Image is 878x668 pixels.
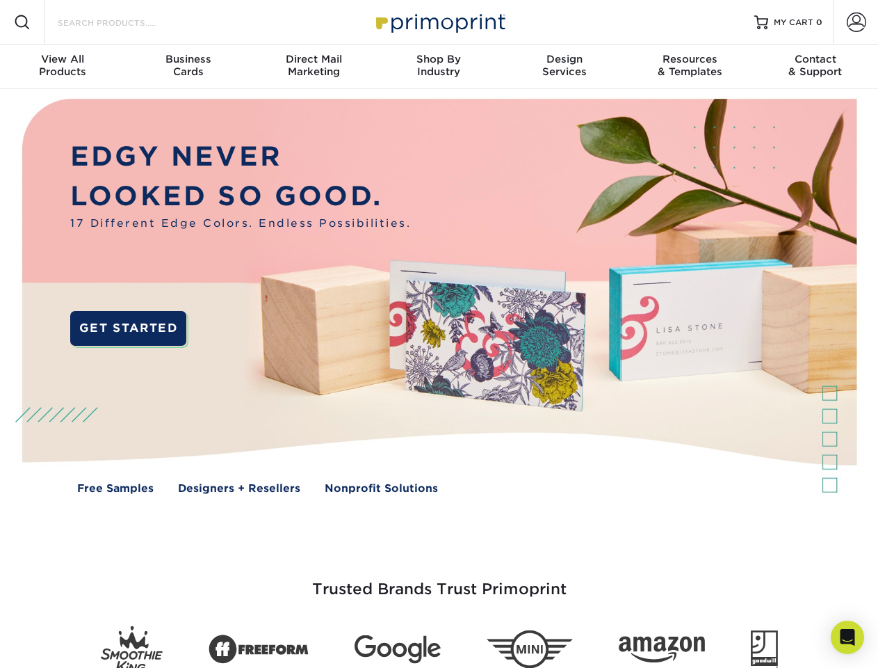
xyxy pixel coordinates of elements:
span: Direct Mail [251,53,376,65]
img: Goodwill [751,630,778,668]
a: Resources& Templates [627,45,752,89]
div: Industry [376,53,501,78]
span: MY CART [774,17,813,29]
div: Marketing [251,53,376,78]
p: EDGY NEVER [70,137,411,177]
input: SEARCH PRODUCTS..... [56,14,192,31]
span: 17 Different Edge Colors. Endless Possibilities. [70,216,411,232]
h3: Trusted Brands Trust Primoprint [33,547,846,615]
a: Direct MailMarketing [251,45,376,89]
img: Amazon [619,637,705,663]
a: Nonprofit Solutions [325,481,438,497]
span: Resources [627,53,752,65]
span: Shop By [376,53,501,65]
a: Free Samples [77,481,154,497]
a: GET STARTED [70,311,186,346]
a: Shop ByIndustry [376,45,501,89]
a: BusinessCards [125,45,250,89]
div: Open Intercom Messenger [831,621,864,654]
span: Contact [753,53,878,65]
div: Cards [125,53,250,78]
span: Design [502,53,627,65]
span: 0 [816,17,822,27]
div: & Support [753,53,878,78]
div: Services [502,53,627,78]
p: LOOKED SO GOOD. [70,177,411,216]
div: & Templates [627,53,752,78]
img: Primoprint [370,7,509,37]
span: Business [125,53,250,65]
a: Designers + Resellers [178,481,300,497]
a: Contact& Support [753,45,878,89]
a: DesignServices [502,45,627,89]
img: Google [355,635,441,664]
